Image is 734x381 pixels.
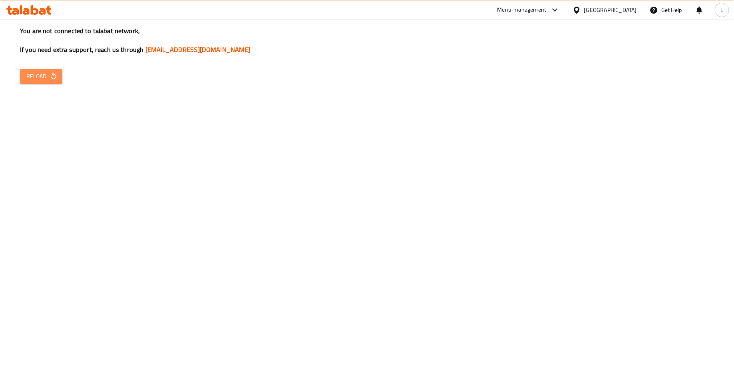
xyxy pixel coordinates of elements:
[497,5,547,15] div: Menu-management
[720,6,723,14] span: L
[584,6,637,14] div: [GEOGRAPHIC_DATA]
[145,43,251,55] a: [EMAIL_ADDRESS][DOMAIN_NAME]
[26,71,56,81] span: Reload
[20,69,62,84] button: Reload
[20,26,714,54] h3: You are not connected to talabat network, If you need extra support, reach us through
